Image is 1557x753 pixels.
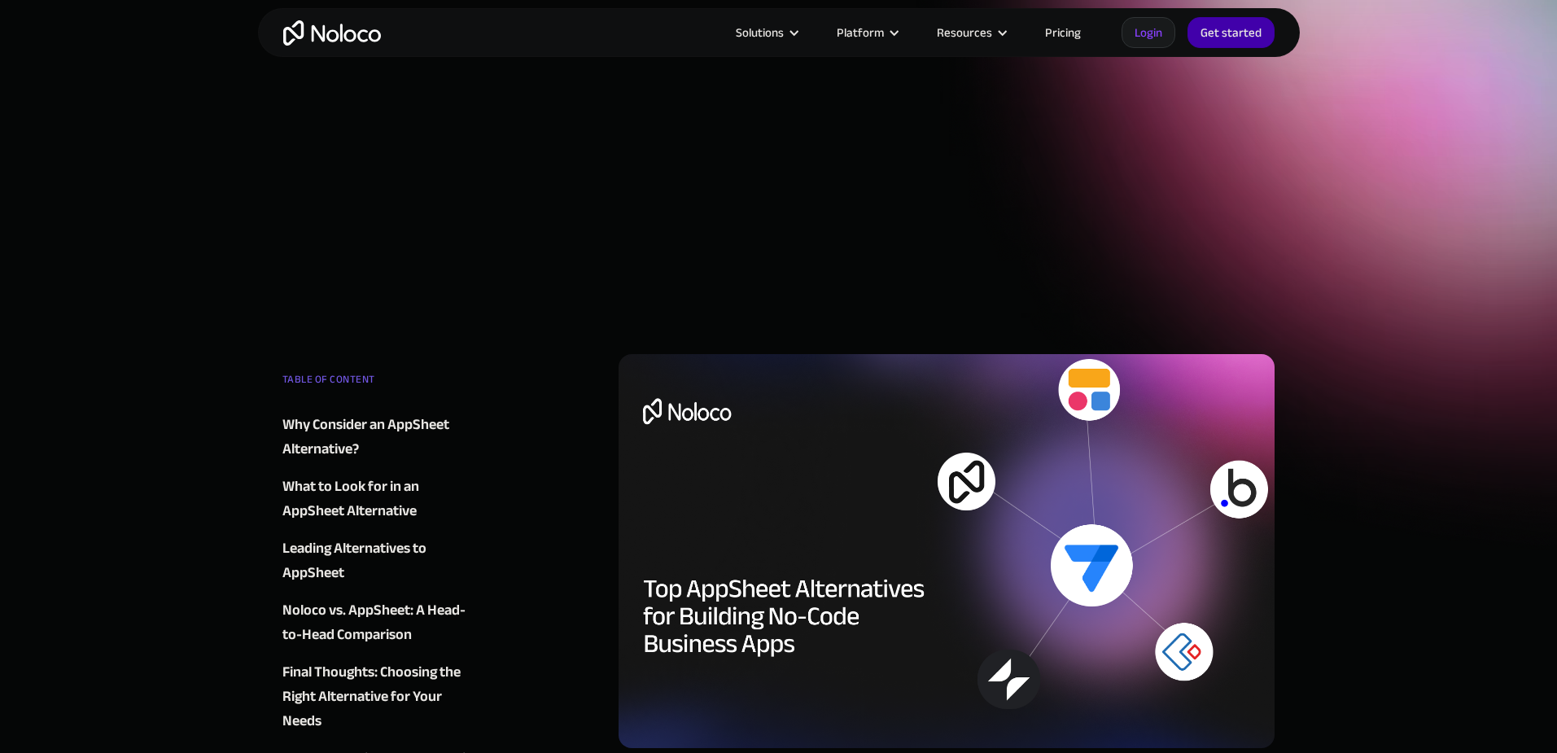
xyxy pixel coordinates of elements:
[816,22,916,43] div: Platform
[282,413,479,462] a: Why Consider an AppSheet Alternative?
[916,22,1025,43] div: Resources
[736,22,784,43] div: Solutions
[937,22,992,43] div: Resources
[283,20,381,46] a: home
[1122,17,1175,48] a: Login
[282,598,479,647] a: Noloco vs. AppSheet: A Head-to-Head Comparison
[282,367,479,400] div: TABLE OF CONTENT
[282,536,479,585] a: Leading Alternatives to AppSheet
[837,22,884,43] div: Platform
[282,475,479,523] a: What to Look for in an AppSheet Alternative
[715,22,816,43] div: Solutions
[1025,22,1101,43] a: Pricing
[1187,17,1275,48] a: Get started
[282,660,479,733] a: Final Thoughts: Choosing the Right Alternative for Your Needs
